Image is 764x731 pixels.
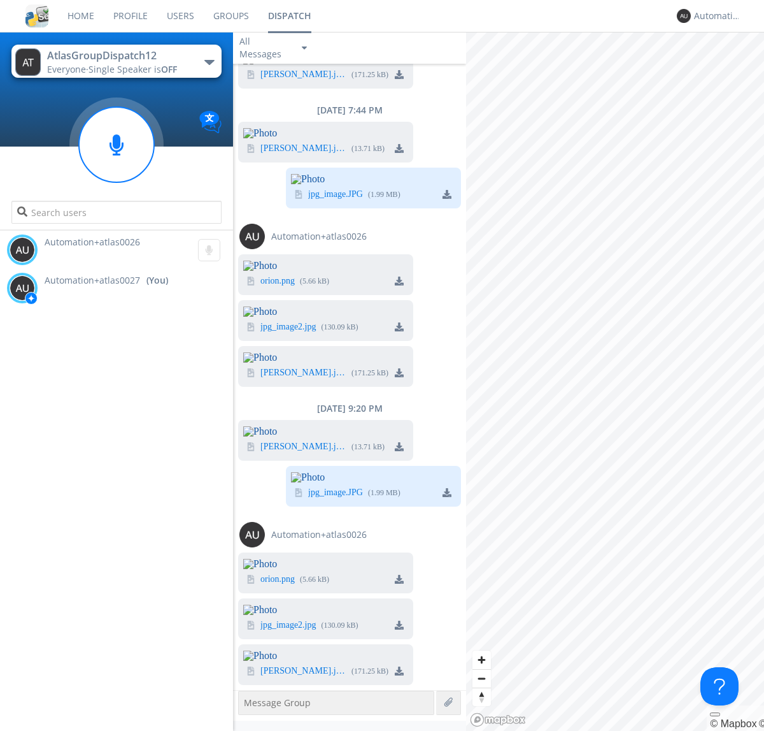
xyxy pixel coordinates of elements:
button: AtlasGroupDispatch12Everyone·Single Speaker isOFF [11,45,221,78]
img: download media button [395,322,404,331]
img: 373638.png [677,9,691,23]
img: image icon [246,575,255,584]
img: image icon [246,70,255,79]
img: Photo [243,128,413,138]
span: Automation+atlas0026 [271,230,367,243]
div: ( 171.25 kB ) [351,368,388,379]
img: image icon [294,488,303,497]
img: image icon [246,368,255,377]
span: Single Speaker is [88,63,177,75]
img: image icon [246,621,255,630]
a: jpg_image.JPG [308,488,363,498]
img: download media button [395,277,404,286]
img: 373638.png [10,275,35,301]
div: ( 5.66 kB ) [300,574,329,585]
button: Zoom in [472,651,491,669]
img: cddb5a64eb264b2086981ab96f4c1ba7 [25,4,48,27]
iframe: Toggle Customer Support [700,667,739,706]
img: image icon [246,322,255,331]
img: Photo [291,472,461,482]
div: ( 5.66 kB ) [300,276,329,287]
img: image icon [246,442,255,451]
img: download media button [395,144,404,153]
div: ( 1.99 MB ) [368,488,400,498]
button: Toggle attribution [710,713,720,716]
div: ( 171.25 kB ) [351,666,388,677]
span: Reset bearing to north [472,688,491,706]
img: download media button [442,190,451,199]
img: image icon [246,277,255,286]
img: download media button [442,488,451,497]
img: image icon [246,144,255,153]
div: (You) [146,274,168,287]
img: Photo [243,307,413,317]
img: 373638.png [10,237,35,263]
div: All Messages [239,35,290,61]
a: [PERSON_NAME].jpeg [260,667,346,677]
div: Everyone · [47,63,190,76]
button: Zoom out [472,669,491,688]
a: [PERSON_NAME].jpeg [260,144,346,154]
img: Photo [243,651,413,661]
span: Automation+atlas0026 [45,236,140,248]
img: Translation enabled [199,111,222,133]
img: Photo [291,174,461,184]
a: [PERSON_NAME].jpeg [260,368,346,379]
div: ( 13.71 kB ) [351,442,385,452]
div: ( 1.99 MB ) [368,189,400,200]
a: jpg_image2.jpg [260,621,316,631]
img: Photo [243,605,413,615]
a: jpg_image.JPG [308,190,363,200]
img: download media button [395,442,404,451]
span: Automation+atlas0026 [271,528,367,541]
img: Photo [243,261,413,271]
a: Mapbox [710,718,756,729]
img: Photo [243,352,413,363]
div: [DATE] 7:44 PM [233,104,466,117]
img: caret-down-sm.svg [302,47,307,50]
div: ( 130.09 kB ) [322,322,358,333]
div: ( 13.71 kB ) [351,143,385,154]
img: download media button [395,667,404,676]
div: ( 171.25 kB ) [351,69,388,80]
span: Automation+atlas0027 [45,274,140,287]
button: Reset bearing to north [472,688,491,706]
a: jpg_image2.jpg [260,322,316,333]
div: [DATE] 9:20 PM [233,402,466,415]
img: 373638.png [15,48,41,76]
a: Mapbox logo [470,713,526,727]
input: Search users [11,201,221,224]
img: download media button [395,368,404,377]
img: download media button [395,575,404,584]
img: image icon [246,667,255,676]
span: OFF [161,63,177,75]
img: image icon [294,190,303,199]
div: Automation+atlas0027 [694,10,742,22]
a: [PERSON_NAME].jpeg [260,442,346,452]
img: Photo [243,559,413,569]
img: download media button [395,621,404,630]
div: ( 130.09 kB ) [322,620,358,631]
a: orion.png [260,575,295,585]
img: download media button [395,70,404,79]
img: Photo [243,426,413,437]
div: AtlasGroupDispatch12 [47,48,190,63]
a: orion.png [260,277,295,287]
img: 373638.png [239,224,265,249]
img: 373638.png [239,522,265,547]
a: [PERSON_NAME].jpeg [260,70,346,80]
